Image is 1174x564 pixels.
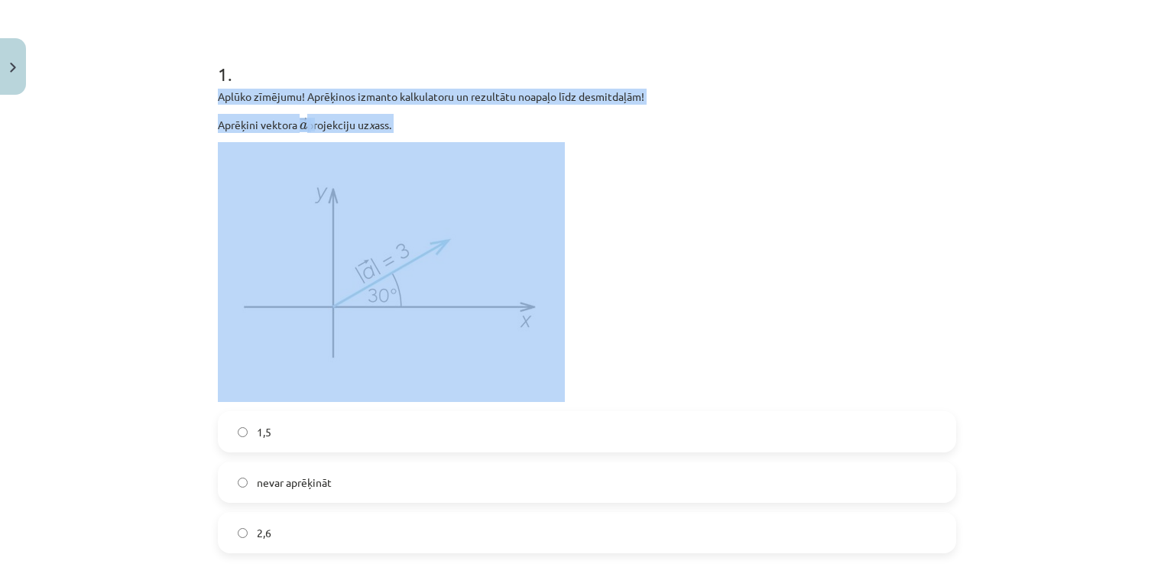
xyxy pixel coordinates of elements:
[218,114,956,133] p: Aprēķini vektora ﻿ projekciju uz ass.
[218,89,956,105] p: Aplūko zīmējumu! Aprēķinos izmanto kalkulatoru un rezultātu noapaļo līdz desmitdaļām!
[218,37,956,84] h1: 1 .
[238,427,248,437] input: 1,5
[369,118,375,131] em: x
[257,525,271,541] span: 2,6
[10,63,16,73] img: icon-close-lesson-0947bae3869378f0d4975bcd49f059093ad1ed9edebbc8119c70593378902aed.svg
[238,528,248,538] input: 2,6
[257,475,332,491] span: nevar aprēķināt
[257,424,271,440] span: 1,5
[238,478,248,488] input: nevar aprēķināt
[300,118,307,128] span: →
[300,122,307,130] span: a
